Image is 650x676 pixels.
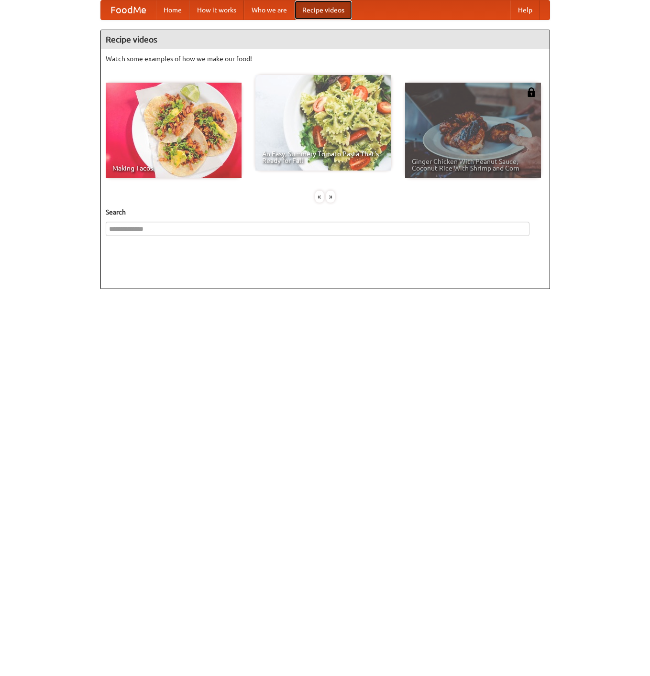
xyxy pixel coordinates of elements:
h4: Recipe videos [101,30,550,49]
a: How it works [189,0,244,20]
div: « [315,191,324,203]
img: 483408.png [527,87,536,97]
p: Watch some examples of how we make our food! [106,54,545,64]
h5: Search [106,207,545,217]
a: Recipe videos [295,0,352,20]
a: Home [156,0,189,20]
a: An Easy, Summery Tomato Pasta That's Ready for Fall [255,75,391,171]
a: Making Tacos [106,83,242,178]
a: Help [510,0,540,20]
a: FoodMe [101,0,156,20]
a: Who we are [244,0,295,20]
span: Making Tacos [112,165,235,172]
span: An Easy, Summery Tomato Pasta That's Ready for Fall [262,150,385,164]
div: » [326,191,335,203]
